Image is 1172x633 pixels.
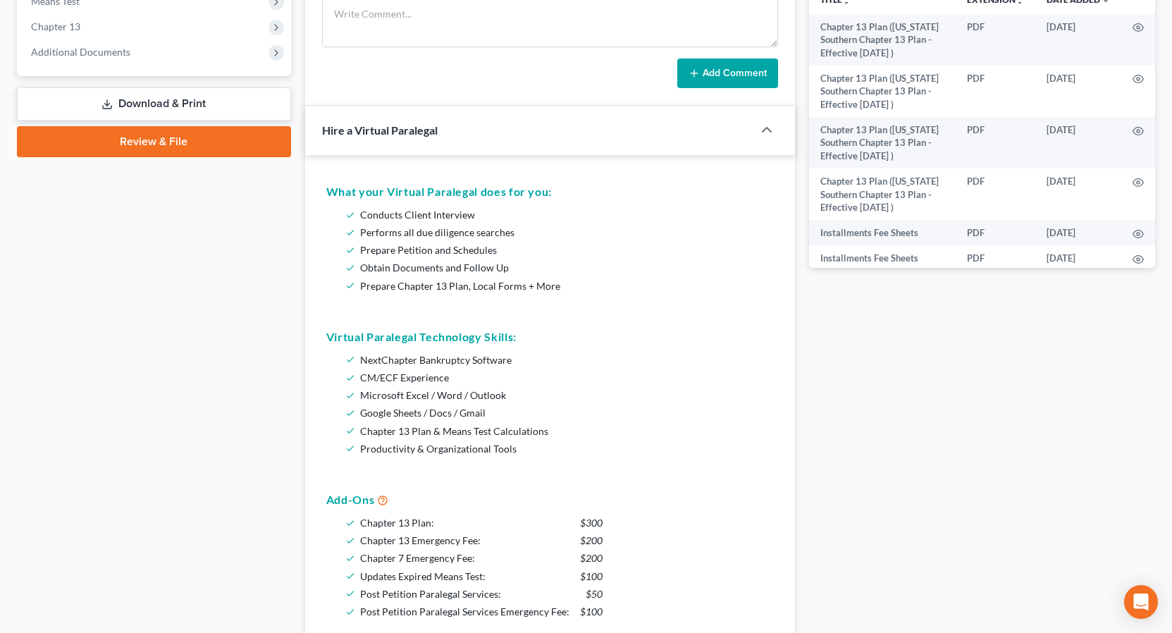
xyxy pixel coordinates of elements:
td: Chapter 13 Plan ([US_STATE] Southern Chapter 13 Plan - Effective [DATE] ) [809,168,956,220]
span: $100 [580,567,603,585]
span: $200 [580,549,603,567]
a: Download & Print [17,87,291,121]
td: [DATE] [1035,14,1121,66]
li: Prepare Chapter 13 Plan, Local Forms + More [360,277,768,295]
span: $50 [586,585,603,603]
li: Productivity & Organizational Tools [360,440,768,457]
td: Chapter 13 Plan ([US_STATE] Southern Chapter 13 Plan - Effective [DATE] ) [809,14,956,66]
td: PDF [956,66,1035,117]
h5: Virtual Paralegal Technology Skills: [326,328,774,345]
span: Post Petition Paralegal Services Emergency Fee: [360,606,569,617]
span: Chapter 13 Emergency Fee: [360,534,481,546]
span: Hire a Virtual Paralegal [322,123,438,137]
li: Conducts Client Interview [360,206,768,223]
td: Chapter 13 Plan ([US_STATE] Southern Chapter 13 Plan - Effective [DATE] ) [809,117,956,168]
td: [DATE] [1035,220,1121,245]
td: Installments Fee Sheets [809,245,956,271]
td: Installments Fee Sheets [809,220,956,245]
td: PDF [956,220,1035,245]
span: Chapter 13 Plan: [360,517,434,529]
td: PDF [956,168,1035,220]
li: Microsoft Excel / Word / Outlook [360,386,768,404]
li: Chapter 13 Plan & Means Test Calculations [360,422,768,440]
li: Prepare Petition and Schedules [360,241,768,259]
td: PDF [956,245,1035,271]
td: Chapter 13 Plan ([US_STATE] Southern Chapter 13 Plan - Effective [DATE] ) [809,66,956,117]
button: Add Comment [677,59,778,88]
li: CM/ECF Experience [360,369,768,386]
td: PDF [956,117,1035,168]
li: NextChapter Bankruptcy Software [360,351,768,369]
span: Additional Documents [31,46,130,58]
span: Chapter 13 [31,20,80,32]
li: Google Sheets / Docs / Gmail [360,404,768,422]
td: [DATE] [1035,117,1121,168]
a: Review & File [17,126,291,157]
div: Open Intercom Messenger [1124,585,1158,619]
li: Obtain Documents and Follow Up [360,259,768,276]
td: [DATE] [1035,245,1121,271]
span: $100 [580,603,603,620]
h5: Add-Ons [326,491,774,508]
span: $200 [580,531,603,549]
span: Post Petition Paralegal Services: [360,588,501,600]
td: [DATE] [1035,66,1121,117]
td: PDF [956,14,1035,66]
h5: What your Virtual Paralegal does for you: [326,183,774,200]
span: Updates Expired Means Test: [360,570,486,582]
li: Performs all due diligence searches [360,223,768,241]
span: $300 [580,514,603,531]
span: Chapter 7 Emergency Fee: [360,552,475,564]
td: [DATE] [1035,168,1121,220]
